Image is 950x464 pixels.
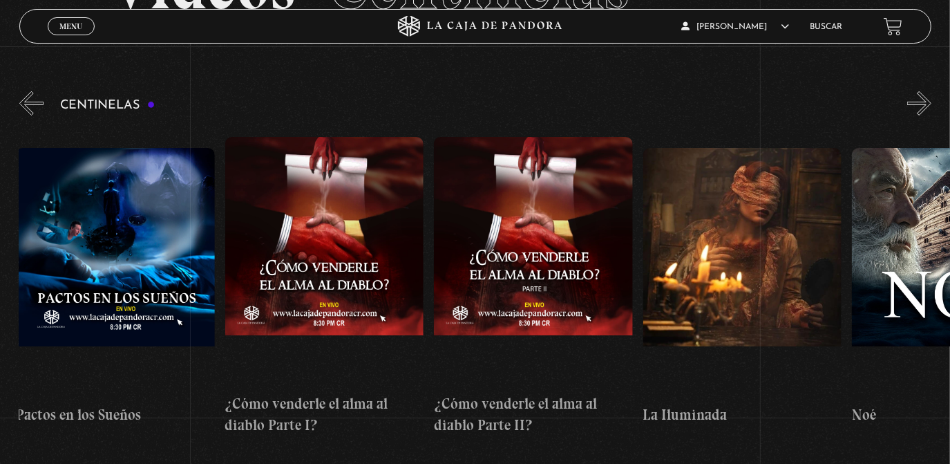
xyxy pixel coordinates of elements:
[434,126,632,447] a: ¿Cómo venderle el alma al diablo Parte II?
[16,404,214,426] h4: Pactos en los Sueños
[907,91,931,115] button: Next
[682,23,790,31] span: [PERSON_NAME]
[55,34,87,44] span: Cerrar
[19,91,44,115] button: Previous
[810,23,842,31] a: Buscar
[884,17,902,36] a: View your shopping cart
[225,393,424,436] h4: ¿Cómo venderle el alma al diablo Parte I?
[59,22,82,30] span: Menu
[61,99,155,112] h3: Centinelas
[643,404,842,426] h4: La Iluminada
[643,126,842,447] a: La Iluminada
[225,126,424,447] a: ¿Cómo venderle el alma al diablo Parte I?
[434,393,632,436] h4: ¿Cómo venderle el alma al diablo Parte II?
[16,126,214,447] a: Pactos en los Sueños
